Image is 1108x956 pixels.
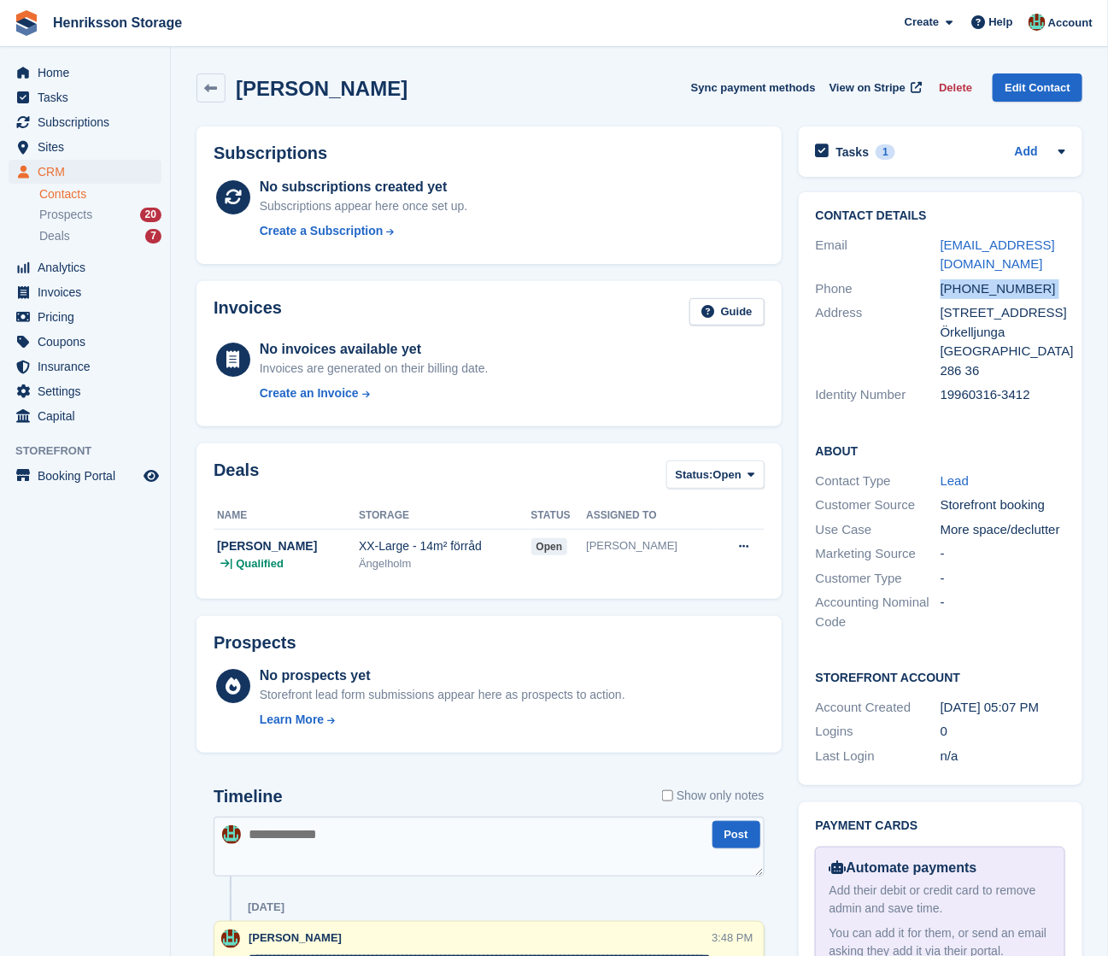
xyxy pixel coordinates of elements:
[38,464,140,488] span: Booking Portal
[9,85,161,109] a: menu
[38,280,140,304] span: Invoices
[260,339,489,360] div: No invoices available yet
[816,472,941,491] div: Contact Type
[15,443,170,460] span: Storefront
[38,355,140,378] span: Insurance
[9,404,161,428] a: menu
[38,85,140,109] span: Tasks
[214,787,283,806] h2: Timeline
[38,379,140,403] span: Settings
[830,858,1051,878] div: Automate payments
[260,197,468,215] div: Subscriptions appear here once set up.
[816,442,1065,459] h2: About
[941,342,1065,361] div: [GEOGRAPHIC_DATA]
[248,900,284,914] div: [DATE]
[260,384,489,402] a: Create an Invoice
[9,355,161,378] a: menu
[531,538,568,555] span: open
[941,747,1065,766] div: n/a
[1015,143,1038,162] a: Add
[941,569,1065,589] div: -
[816,209,1065,223] h2: Contact Details
[941,323,1065,343] div: Örkelljunga
[816,819,1065,833] h2: Payment cards
[260,666,625,686] div: No prospects yet
[9,110,161,134] a: menu
[816,544,941,564] div: Marketing Source
[586,537,714,554] div: [PERSON_NAME]
[689,298,765,326] a: Guide
[221,930,240,948] img: Isak Martinelle
[222,825,241,844] img: Isak Martinelle
[46,9,189,37] a: Henriksson Storage
[691,73,816,102] button: Sync payment methods
[9,464,161,488] a: menu
[359,537,531,555] div: XX-Large - 14m² förråd
[830,79,906,97] span: View on Stripe
[9,280,161,304] a: menu
[876,144,895,160] div: 1
[39,206,161,224] a: Prospects 20
[260,711,625,729] a: Learn More
[932,73,979,102] button: Delete
[662,787,673,805] input: Show only notes
[214,502,359,530] th: Name
[941,722,1065,742] div: 0
[712,930,753,946] div: 3:48 PM
[38,160,140,184] span: CRM
[260,222,384,240] div: Create a Subscription
[140,208,161,222] div: 20
[9,330,161,354] a: menu
[712,821,760,849] button: Post
[941,238,1055,272] a: [EMAIL_ADDRESS][DOMAIN_NAME]
[586,502,714,530] th: Assigned to
[236,555,284,572] span: Qualified
[39,228,70,244] span: Deals
[9,305,161,329] a: menu
[941,279,1065,299] div: [PHONE_NUMBER]
[1048,15,1093,32] span: Account
[214,633,296,653] h2: Prospects
[249,931,342,944] span: [PERSON_NAME]
[816,722,941,742] div: Logins
[145,229,161,243] div: 7
[14,10,39,36] img: stora-icon-8386f47178a22dfd0bd8f6a31ec36ba5ce8667c1dd55bd0f319d3a0aa187defe.svg
[816,520,941,540] div: Use Case
[816,698,941,718] div: Account Created
[941,544,1065,564] div: -
[38,61,140,85] span: Home
[816,747,941,766] div: Last Login
[214,144,765,163] h2: Subscriptions
[260,711,324,729] div: Learn More
[9,61,161,85] a: menu
[260,686,625,704] div: Storefront lead form submissions appear here as prospects to action.
[39,227,161,245] a: Deals 7
[905,14,939,31] span: Create
[260,222,468,240] a: Create a Subscription
[713,466,742,484] span: Open
[217,537,359,555] div: [PERSON_NAME]
[141,466,161,486] a: Preview store
[260,384,359,402] div: Create an Invoice
[38,330,140,354] span: Coupons
[816,236,941,274] div: Email
[941,496,1065,515] div: Storefront booking
[989,14,1013,31] span: Help
[816,303,941,380] div: Address
[9,160,161,184] a: menu
[359,555,531,572] div: Ängelholm
[260,360,489,378] div: Invoices are generated on their billing date.
[9,255,161,279] a: menu
[816,496,941,515] div: Customer Source
[662,787,765,805] label: Show only notes
[823,73,926,102] a: View on Stripe
[9,135,161,159] a: menu
[214,460,259,492] h2: Deals
[941,520,1065,540] div: More space/declutter
[1029,14,1046,31] img: Isak Martinelle
[941,303,1065,323] div: [STREET_ADDRESS]
[38,135,140,159] span: Sites
[836,144,870,160] h2: Tasks
[38,110,140,134] span: Subscriptions
[230,555,232,572] span: |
